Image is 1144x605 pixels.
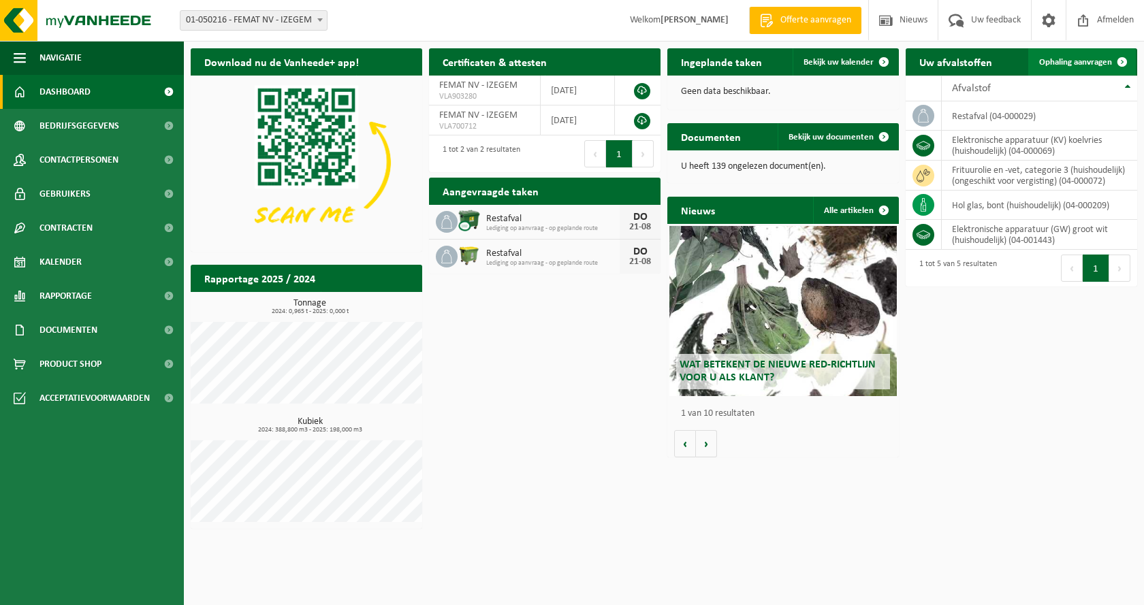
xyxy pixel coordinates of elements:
h3: Tonnage [197,299,422,315]
span: Navigatie [39,41,82,75]
span: Dashboard [39,75,91,109]
h2: Documenten [667,123,754,150]
span: Contracten [39,211,93,245]
td: frituurolie en -vet, categorie 3 (huishoudelijk) (ongeschikt voor vergisting) (04-000072) [942,161,1137,191]
h2: Download nu de Vanheede+ app! [191,48,372,75]
h2: Certificaten & attesten [429,48,560,75]
span: Lediging op aanvraag - op geplande route [486,259,620,267]
div: DO [626,212,654,223]
h2: Uw afvalstoffen [906,48,1006,75]
span: Gebruikers [39,177,91,211]
span: Offerte aanvragen [777,14,855,27]
h2: Rapportage 2025 / 2024 [191,265,329,291]
div: 21-08 [626,223,654,232]
span: Product Shop [39,347,101,381]
span: Documenten [39,313,97,347]
button: Volgende [696,430,717,457]
span: Contactpersonen [39,143,118,177]
span: Bekijk uw documenten [789,133,874,142]
div: 1 tot 2 van 2 resultaten [436,139,520,169]
a: Bekijk uw kalender [793,48,897,76]
img: WB-1100-HPE-GN-50 [458,244,481,267]
a: Bekijk rapportage [321,291,421,318]
button: 1 [606,140,633,167]
h3: Kubiek [197,417,422,434]
a: Wat betekent de nieuwe RED-richtlijn voor u als klant? [669,226,896,396]
td: hol glas, bont (huishoudelijk) (04-000209) [942,191,1137,220]
td: restafval (04-000029) [942,101,1137,131]
a: Alle artikelen [813,197,897,224]
h2: Nieuws [667,197,729,223]
p: 1 van 10 resultaten [681,409,892,419]
a: Offerte aanvragen [749,7,861,34]
button: Vorige [674,430,696,457]
button: Next [1109,255,1130,282]
span: Lediging op aanvraag - op geplande route [486,225,620,233]
span: VLA700712 [439,121,530,132]
h2: Aangevraagde taken [429,178,552,204]
span: Restafval [486,248,620,259]
td: [DATE] [541,76,615,105]
span: Bekijk uw kalender [804,58,874,67]
span: 01-050216 - FEMAT NV - IZEGEM [180,11,327,30]
a: Bekijk uw documenten [778,123,897,150]
div: 21-08 [626,257,654,267]
td: elektronische apparatuur (GW) groot wit (huishoudelijk) (04-001443) [942,220,1137,250]
span: VLA903280 [439,91,530,102]
span: Kalender [39,245,82,279]
span: 2024: 388,800 m3 - 2025: 198,000 m3 [197,427,422,434]
div: 1 tot 5 van 5 resultaten [912,253,997,283]
p: Geen data beschikbaar. [681,87,885,97]
a: Ophaling aanvragen [1028,48,1136,76]
span: Wat betekent de nieuwe RED-richtlijn voor u als klant? [680,359,876,383]
p: U heeft 139 ongelezen document(en). [681,162,885,171]
span: 01-050216 - FEMAT NV - IZEGEM [180,10,328,31]
span: Acceptatievoorwaarden [39,381,150,415]
span: 2024: 0,965 t - 2025: 0,000 t [197,308,422,315]
button: 1 [1083,255,1109,282]
td: elektronische apparatuur (KV) koelvries (huishoudelijk) (04-000069) [942,131,1137,161]
span: Bedrijfsgegevens [39,109,119,143]
strong: [PERSON_NAME] [661,15,729,25]
button: Previous [1061,255,1083,282]
span: Rapportage [39,279,92,313]
h2: Ingeplande taken [667,48,776,75]
button: Next [633,140,654,167]
span: Afvalstof [952,83,991,94]
img: Download de VHEPlus App [191,76,422,249]
div: DO [626,246,654,257]
span: Ophaling aanvragen [1039,58,1112,67]
td: [DATE] [541,105,615,135]
img: WB-1100-CU [458,209,481,232]
span: FEMAT NV - IZEGEM [439,110,518,120]
span: FEMAT NV - IZEGEM [439,80,518,91]
button: Previous [584,140,606,167]
span: Restafval [486,214,620,225]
